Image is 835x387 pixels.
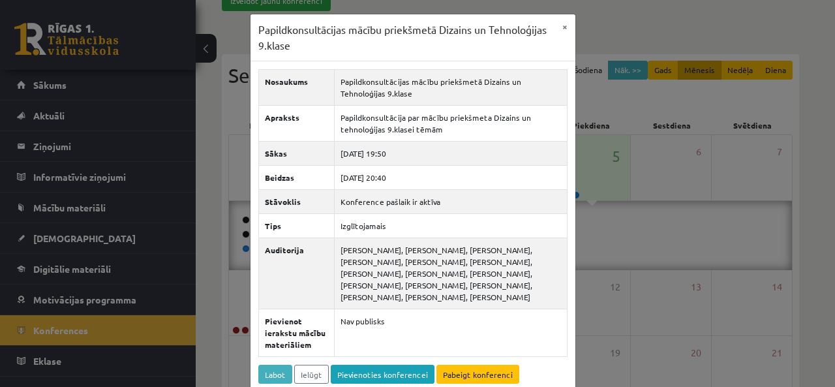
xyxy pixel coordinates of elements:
td: [DATE] 19:50 [334,142,567,166]
button: × [554,14,575,39]
td: Izglītojamais [334,214,567,238]
td: [DATE] 20:40 [334,166,567,190]
td: Konference pašlaik ir aktīva [334,190,567,214]
td: [PERSON_NAME], [PERSON_NAME], [PERSON_NAME], [PERSON_NAME], [PERSON_NAME], [PERSON_NAME], [PERSON... [334,238,567,309]
a: Pievienoties konferencei [331,365,434,384]
td: Papildkonsultācijas mācību priekšmetā Dizains un Tehnoloģijas 9.klase [334,70,567,106]
th: Stāvoklis [258,190,334,214]
th: Beidzas [258,166,334,190]
th: Pievienot ierakstu mācību materiāliem [258,309,334,357]
th: Nosaukums [258,70,334,106]
td: Nav publisks [334,309,567,357]
h3: Papildkonsultācijas mācību priekšmetā Dizains un Tehnoloģijas 9.klase [258,22,554,53]
th: Apraksts [258,106,334,142]
a: Pabeigt konferenci [436,365,519,384]
th: Sākas [258,142,334,166]
th: Auditorija [258,238,334,309]
a: Labot [258,365,292,384]
a: Ielūgt [294,365,329,384]
th: Tips [258,214,334,238]
td: Papildkonsultācija par mācību priekšmeta Dizains un tehnoloģijas 9.klasei tēmām [334,106,567,142]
